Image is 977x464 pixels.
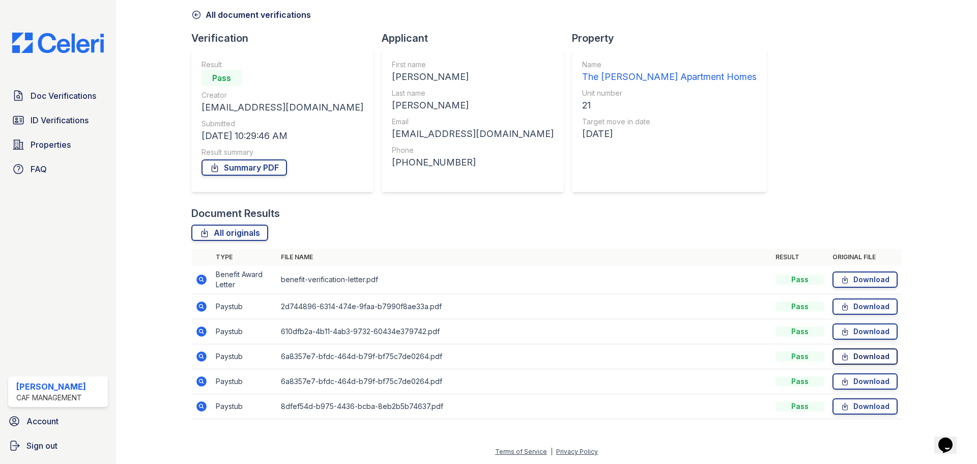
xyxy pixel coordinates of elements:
div: Applicant [382,31,572,45]
div: [DATE] [582,127,757,141]
div: [PERSON_NAME] [392,98,554,113]
a: All originals [191,225,268,241]
div: Email [392,117,554,127]
a: ID Verifications [8,110,108,130]
a: Download [832,323,898,340]
td: Paystub [212,369,277,394]
div: [PERSON_NAME] [392,70,554,84]
span: Properties [31,139,71,151]
td: Paystub [212,319,277,344]
a: All document verifications [191,9,311,21]
a: FAQ [8,159,108,179]
div: Pass [775,326,824,337]
div: [PERSON_NAME] [16,380,86,393]
div: Pass [202,70,242,86]
div: Name [582,60,757,70]
a: Terms of Service [495,448,547,455]
div: Verification [191,31,382,45]
span: FAQ [31,163,47,175]
div: The [PERSON_NAME] Apartment Homes [582,70,757,84]
img: CE_Logo_Blue-a8612792a0a2168367f1c8372b55b34899dd931a85d93a1a3d3e32e68fde9ad4.png [4,33,112,53]
td: Paystub [212,344,277,369]
div: CAF Management [16,393,86,403]
a: Download [832,398,898,415]
a: Download [832,373,898,390]
iframe: chat widget [934,423,967,454]
div: [DATE] 10:29:46 AM [202,129,363,143]
div: Pass [775,302,824,312]
div: Property [572,31,775,45]
div: Last name [392,88,554,98]
td: Paystub [212,294,277,319]
td: 610dfb2a-4b11-4ab3-9732-60434e379742.pdf [277,319,771,344]
div: [EMAIL_ADDRESS][DOMAIN_NAME] [202,100,363,115]
div: First name [392,60,554,70]
td: 2d744896-6314-474e-9faa-b7990f8ae33a.pdf [277,294,771,319]
a: Download [832,348,898,365]
div: [EMAIL_ADDRESS][DOMAIN_NAME] [392,127,554,141]
a: Sign out [4,435,112,456]
a: Doc Verifications [8,86,108,106]
div: | [551,448,553,455]
div: Result [202,60,363,70]
div: Pass [775,351,824,362]
a: Properties [8,134,108,155]
div: Target move in date [582,117,757,127]
th: Type [212,249,277,265]
a: Download [832,298,898,315]
span: Sign out [26,440,58,452]
div: Pass [775,275,824,285]
span: Account [26,415,59,427]
td: 8dfef54d-b975-4436-bcba-8eb2b5b74637.pdf [277,394,771,419]
th: File name [277,249,771,265]
th: Original file [828,249,902,265]
a: Name The [PERSON_NAME] Apartment Homes [582,60,757,84]
th: Result [771,249,828,265]
div: Submitted [202,119,363,129]
div: Pass [775,401,824,412]
a: Privacy Policy [556,448,598,455]
div: Document Results [191,206,280,221]
div: Pass [775,376,824,387]
td: benefit-verification-letter.pdf [277,265,771,294]
div: [PHONE_NUMBER] [392,155,554,170]
td: Benefit Award Letter [212,265,277,294]
div: 21 [582,98,757,113]
a: Account [4,411,112,431]
div: Result summary [202,147,363,157]
a: Download [832,271,898,288]
div: Creator [202,90,363,100]
td: 6a8357e7-bfdc-464d-b79f-bf75c7de0264.pdf [277,344,771,369]
td: Paystub [212,394,277,419]
div: Unit number [582,88,757,98]
span: Doc Verifications [31,90,96,102]
td: 6a8357e7-bfdc-464d-b79f-bf75c7de0264.pdf [277,369,771,394]
span: ID Verifications [31,114,89,126]
div: Phone [392,145,554,155]
a: Summary PDF [202,159,287,176]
